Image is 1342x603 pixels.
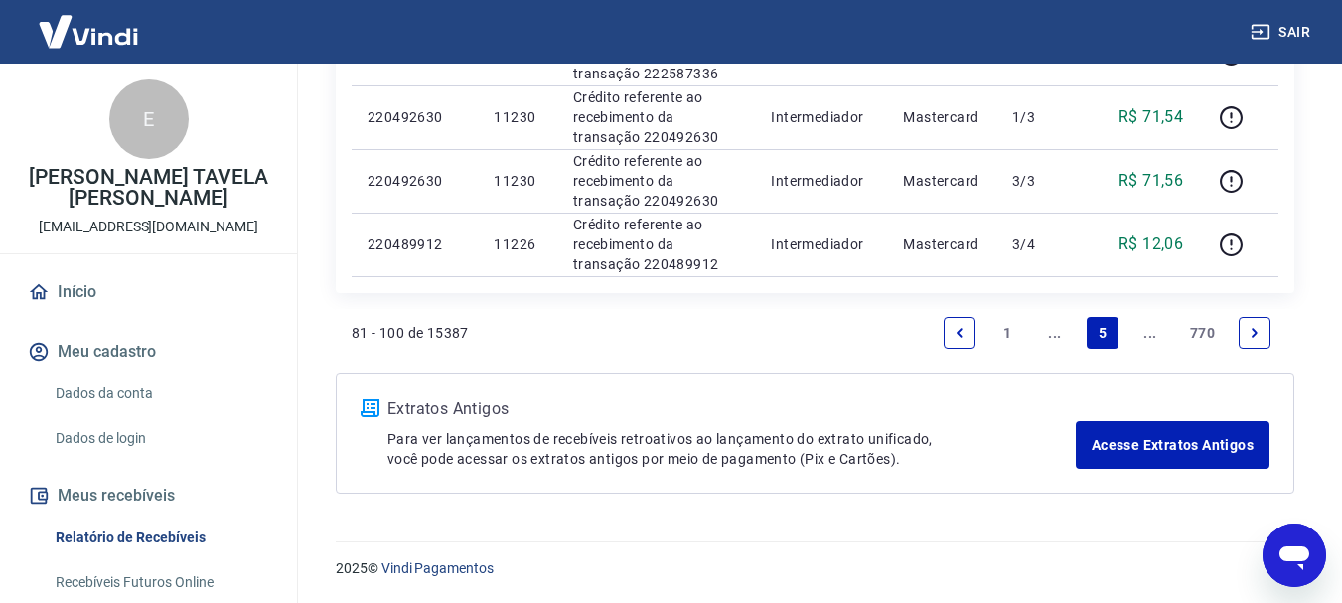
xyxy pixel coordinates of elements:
button: Sair [1247,14,1318,51]
div: E [109,79,189,159]
p: [PERSON_NAME] TAVELA [PERSON_NAME] [16,167,281,209]
img: Vindi [24,1,153,62]
a: Page 1 [991,317,1023,349]
p: Mastercard [903,234,980,254]
a: Dados de login [48,418,273,459]
p: 11226 [494,234,540,254]
p: 220489912 [368,234,462,254]
p: [EMAIL_ADDRESS][DOMAIN_NAME] [39,217,258,237]
p: 220492630 [368,107,462,127]
p: Crédito referente ao recebimento da transação 220492630 [573,151,740,211]
p: Crédito referente ao recebimento da transação 220489912 [573,215,740,274]
a: Next page [1239,317,1270,349]
a: Page 5 is your current page [1087,317,1118,349]
p: 11230 [494,171,540,191]
a: Vindi Pagamentos [381,560,494,576]
a: Jump forward [1134,317,1166,349]
p: R$ 71,54 [1118,105,1183,129]
img: ícone [361,399,379,417]
p: Extratos Antigos [387,397,1076,421]
a: Jump backward [1039,317,1071,349]
p: Para ver lançamentos de recebíveis retroativos ao lançamento do extrato unificado, você pode aces... [387,429,1076,469]
ul: Pagination [936,309,1278,357]
a: Recebíveis Futuros Online [48,562,273,603]
button: Meu cadastro [24,330,273,374]
button: Meus recebíveis [24,474,273,518]
a: Page 770 [1182,317,1223,349]
a: Dados da conta [48,374,273,414]
p: 2025 © [336,558,1294,579]
p: Mastercard [903,107,980,127]
p: 3/4 [1012,234,1071,254]
a: Início [24,270,273,314]
a: Previous page [944,317,975,349]
p: Intermediador [771,171,871,191]
p: 220492630 [368,171,462,191]
a: Acesse Extratos Antigos [1076,421,1269,469]
p: R$ 12,06 [1118,232,1183,256]
p: R$ 71,56 [1118,169,1183,193]
p: Mastercard [903,171,980,191]
p: 3/3 [1012,171,1071,191]
a: Relatório de Recebíveis [48,518,273,558]
p: 11230 [494,107,540,127]
p: 81 - 100 de 15387 [352,323,469,343]
p: Crédito referente ao recebimento da transação 220492630 [573,87,740,147]
iframe: Botão para abrir a janela de mensagens [1263,524,1326,587]
p: Intermediador [771,234,871,254]
p: Intermediador [771,107,871,127]
p: 1/3 [1012,107,1071,127]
